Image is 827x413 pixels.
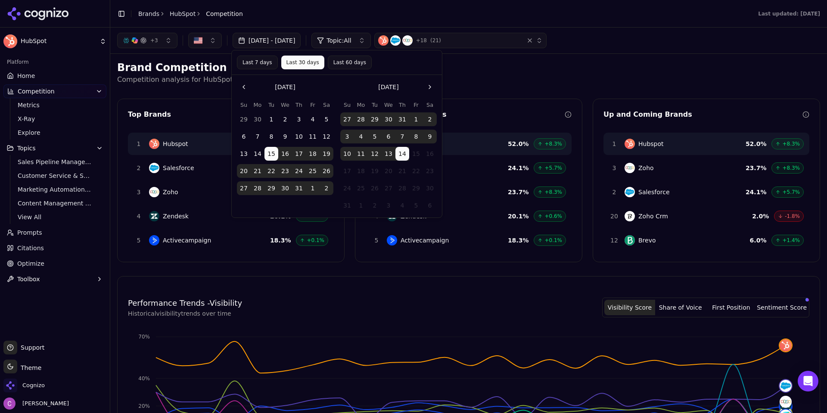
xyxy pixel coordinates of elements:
[402,35,413,46] img: Zoho
[3,141,106,155] button: Topics
[3,379,17,392] img: Cognizo
[368,130,382,143] button: Tuesday, August 5th, 2025, selected
[237,56,278,69] button: Last 7 days
[18,115,93,123] span: X-Ray
[307,237,324,244] span: +0.1%
[638,212,668,220] span: Zoho Crm
[18,87,55,96] span: Competition
[117,75,820,85] p: Competition analysis for HubSpot
[134,236,144,245] span: 5
[292,112,306,126] button: Thursday, July 3rd, 2025
[14,99,96,111] a: Metrics
[395,112,409,126] button: Thursday, July 31st, 2025, selected
[19,400,69,407] span: [PERSON_NAME]
[409,101,423,109] th: Friday
[281,56,324,69] button: Last 30 days
[128,297,242,309] h4: Performance Trends - Visibility
[278,147,292,161] button: Wednesday, July 16th, 2025, selected
[609,212,619,220] span: 20
[3,272,106,286] button: Toolbox
[798,371,818,391] div: Open Intercom Messenger
[237,101,251,109] th: Sunday
[128,309,242,318] p: Historical visibility trends over time
[354,112,368,126] button: Monday, July 28th, 2025, selected
[368,147,382,161] button: Tuesday, August 12th, 2025, selected
[14,127,96,139] a: Explore
[251,164,264,178] button: Monday, July 21st, 2025, selected
[306,181,320,195] button: Friday, August 1st, 2025, selected
[366,109,565,120] div: Nearest Competitors
[18,185,93,194] span: Marketing Automation & Lead Nurturing
[18,171,93,180] span: Customer Service & Support Ticketing
[18,213,93,221] span: View All
[368,101,382,109] th: Tuesday
[194,36,202,45] img: US
[14,197,96,209] a: Content Management & SEO Optimization
[3,34,17,48] img: HubSpot
[128,109,327,120] div: Top Brands
[382,101,395,109] th: Wednesday
[782,189,800,196] span: +5.7%
[746,164,767,172] span: 23.7 %
[382,130,395,143] button: Wednesday, August 6th, 2025, selected
[149,139,159,149] img: Hubspot
[149,163,159,173] img: Salesforce
[237,101,333,195] table: July 2025
[340,101,354,109] th: Sunday
[638,140,664,148] span: Hubspot
[14,170,96,182] a: Customer Service & Support Ticketing
[782,237,800,244] span: +1.4%
[17,275,40,283] span: Toolbox
[17,343,44,352] span: Support
[117,61,820,75] h2: Brand Competition
[625,139,635,149] img: Hubspot
[14,211,96,223] a: View All
[251,147,264,161] button: Monday, July 14th, 2025
[237,130,251,143] button: Sunday, July 6th, 2025
[3,226,106,239] a: Prompts
[237,181,251,195] button: Sunday, July 27th, 2025, selected
[237,164,251,178] button: Sunday, July 20th, 2025, selected
[423,130,437,143] button: Saturday, August 9th, 2025, selected
[368,112,382,126] button: Tuesday, July 29th, 2025, selected
[149,211,159,221] img: Zendesk
[278,101,292,109] th: Wednesday
[750,236,767,245] span: 6.0 %
[320,130,333,143] button: Saturday, July 12th, 2025
[237,147,251,161] button: Sunday, July 13th, 2025
[508,188,529,196] span: 23.7 %
[354,147,368,161] button: Monday, August 11th, 2025, selected
[264,164,278,178] button: Tuesday, July 22nd, 2025, selected
[320,164,333,178] button: Saturday, July 26th, 2025, selected
[782,140,800,147] span: +8.3%
[138,403,150,409] tspan: 20%
[306,112,320,126] button: Friday, July 4th, 2025
[150,37,158,44] span: + 3
[264,101,278,109] th: Tuesday
[18,158,93,166] span: Sales Pipeline Management & Deal Tracking
[544,165,562,171] span: +5.7%
[758,10,820,17] div: Last updated: [DATE]
[306,101,320,109] th: Friday
[340,101,437,212] table: August 2025
[390,35,401,46] img: Salesforce
[395,147,409,161] button: Today, Thursday, August 14th, 2025, selected
[746,188,767,196] span: 24.1 %
[18,101,93,109] span: Metrics
[340,112,354,126] button: Sunday, July 27th, 2025, selected
[780,380,792,392] img: salesforce
[780,339,792,351] img: hubspot
[251,130,264,143] button: Monday, July 7th, 2025
[134,140,144,148] span: 1
[395,101,409,109] th: Thursday
[163,140,188,148] span: Hubspot
[18,199,93,208] span: Content Management & SEO Optimization
[292,147,306,161] button: Thursday, July 17th, 2025, selected
[706,300,757,315] button: First Position
[206,9,243,18] span: Competition
[149,187,159,197] img: Zoho
[544,140,562,147] span: +8.3%
[625,163,635,173] img: Zoho
[508,140,529,148] span: 52.0 %
[625,235,635,245] img: Brevo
